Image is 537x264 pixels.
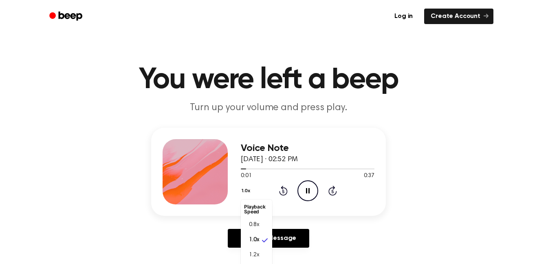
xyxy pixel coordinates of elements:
a: Beep [44,9,90,24]
span: 1.0x [249,236,259,244]
h1: You were left a beep [60,65,477,95]
a: Reply to Message [228,229,309,248]
li: Playback Speed [241,201,272,217]
a: Log in [388,9,419,24]
span: 1.2x [249,251,259,260]
span: 0:01 [241,172,251,180]
span: 0.8x [249,221,259,229]
p: Turn up your volume and press play. [112,101,425,115]
span: 0:37 [364,172,374,180]
button: 1.0x [241,184,253,198]
a: Create Account [424,9,493,24]
span: [DATE] · 02:52 PM [241,156,298,163]
h3: Voice Note [241,143,374,154]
